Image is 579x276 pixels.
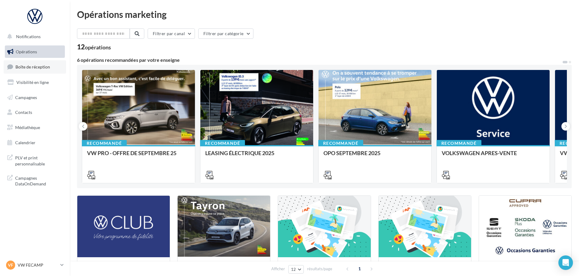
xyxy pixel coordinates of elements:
span: 1 [355,264,364,274]
div: Recommandé [200,140,245,147]
div: VOLKSWAGEN APRES-VENTE [442,150,545,162]
a: Médiathèque [4,121,66,134]
a: Campagnes DataOnDemand [4,171,66,189]
a: Opérations [4,45,66,58]
button: Notifications [4,30,64,43]
div: Recommandé [318,140,363,147]
span: Médiathèque [15,125,40,130]
a: Visibilité en ligne [4,76,66,89]
div: Open Intercom Messenger [558,255,573,270]
button: Filtrer par canal [148,28,195,39]
div: LEASING ÉLECTRIQUE 2025 [205,150,308,162]
div: OPO SEPTEMBRE 2025 [323,150,427,162]
span: VF [8,262,13,268]
div: Recommandé [82,140,127,147]
span: Campagnes DataOnDemand [15,174,62,187]
a: Contacts [4,106,66,119]
div: Opérations marketing [77,10,572,19]
span: Contacts [15,110,32,115]
span: 12 [291,267,296,272]
span: Notifications [16,34,41,39]
a: Calendrier [4,136,66,149]
button: 12 [288,265,304,274]
span: Calendrier [15,140,35,145]
span: Campagnes [15,95,37,100]
span: Opérations [16,49,37,54]
span: Boîte de réception [15,64,50,69]
a: Campagnes [4,91,66,104]
button: Filtrer par catégorie [198,28,253,39]
span: PLV et print personnalisable [15,154,62,167]
div: 6 opérations recommandées par votre enseigne [77,58,562,62]
div: opérations [85,45,111,50]
div: 12 [77,44,111,50]
a: PLV et print personnalisable [4,151,66,169]
span: Afficher [271,266,285,272]
span: Visibilité en ligne [16,80,49,85]
p: VW FECAMP [18,262,58,268]
div: VW PRO - OFFRE DE SEPTEMBRE 25 [87,150,190,162]
a: Boîte de réception [4,60,66,73]
div: Recommandé [437,140,481,147]
a: VF VW FECAMP [5,259,65,271]
span: résultats/page [307,266,332,272]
